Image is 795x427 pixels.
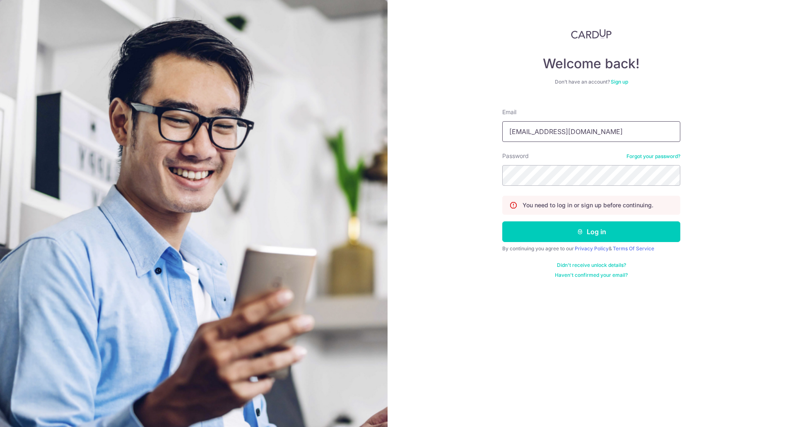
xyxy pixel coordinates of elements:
label: Password [502,152,529,160]
img: CardUp Logo [571,29,612,39]
a: Forgot your password? [626,153,680,160]
a: Didn't receive unlock details? [557,262,626,269]
p: You need to log in or sign up before continuing. [523,201,653,209]
div: Don’t have an account? [502,79,680,85]
div: By continuing you agree to our & [502,245,680,252]
a: Sign up [611,79,628,85]
a: Privacy Policy [575,245,609,252]
a: Haven't confirmed your email? [555,272,628,278]
button: Log in [502,221,680,242]
h4: Welcome back! [502,55,680,72]
input: Enter your Email [502,121,680,142]
label: Email [502,108,516,116]
a: Terms Of Service [613,245,654,252]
